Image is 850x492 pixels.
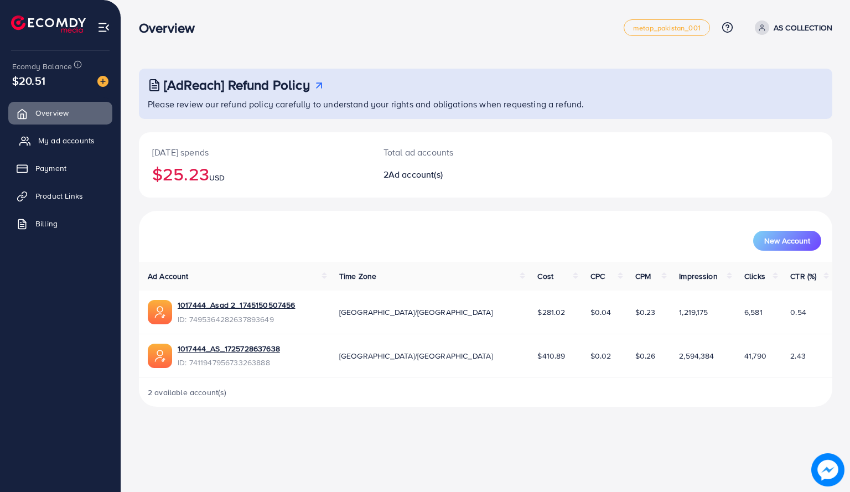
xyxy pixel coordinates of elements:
span: $0.04 [590,307,611,318]
button: New Account [753,231,821,251]
span: My ad accounts [38,135,95,146]
a: 1017444_AS_1725728637638 [178,343,280,354]
span: 41,790 [744,350,766,361]
span: ID: 7411947956733263888 [178,357,280,368]
h3: [AdReach] Refund Policy [164,77,310,93]
a: metap_pakistan_001 [624,19,710,36]
span: Billing [35,218,58,229]
span: 6,581 [744,307,763,318]
img: menu [97,21,110,34]
span: 2.43 [790,350,806,361]
a: Overview [8,102,112,124]
h2: $25.23 [152,163,357,184]
span: CTR (%) [790,271,816,282]
img: logo [11,15,86,33]
img: image [811,453,844,486]
span: 2 available account(s) [148,387,227,398]
span: Payment [35,163,66,174]
a: Product Links [8,185,112,207]
p: Total ad accounts [383,146,530,159]
span: Ad account(s) [388,168,443,180]
span: Ecomdy Balance [12,61,72,72]
span: Ad Account [148,271,189,282]
span: Clicks [744,271,765,282]
span: Product Links [35,190,83,201]
span: CPM [635,271,651,282]
span: USD [209,172,225,183]
img: ic-ads-acc.e4c84228.svg [148,344,172,368]
span: $20.51 [12,72,45,89]
span: 2,594,384 [679,350,714,361]
a: AS COLLECTION [750,20,832,35]
a: My ad accounts [8,130,112,152]
h2: 2 [383,169,530,180]
img: image [97,76,108,87]
a: Payment [8,157,112,179]
span: 1,219,175 [679,307,708,318]
span: $0.26 [635,350,656,361]
span: Impression [679,271,718,282]
span: $0.23 [635,307,656,318]
span: [GEOGRAPHIC_DATA]/[GEOGRAPHIC_DATA] [339,307,493,318]
p: AS COLLECTION [774,21,832,34]
span: Cost [537,271,553,282]
a: Billing [8,213,112,235]
span: metap_pakistan_001 [633,24,701,32]
span: ID: 7495364282637893649 [178,314,295,325]
span: New Account [764,237,810,245]
p: Please review our refund policy carefully to understand your rights and obligations when requesti... [148,97,826,111]
a: 1017444_Asad 2_1745150507456 [178,299,295,310]
span: Time Zone [339,271,376,282]
img: ic-ads-acc.e4c84228.svg [148,300,172,324]
span: [GEOGRAPHIC_DATA]/[GEOGRAPHIC_DATA] [339,350,493,361]
span: Overview [35,107,69,118]
span: $410.89 [537,350,565,361]
span: $0.02 [590,350,611,361]
h3: Overview [139,20,204,36]
span: $281.02 [537,307,565,318]
p: [DATE] spends [152,146,357,159]
span: 0.54 [790,307,806,318]
span: CPC [590,271,605,282]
